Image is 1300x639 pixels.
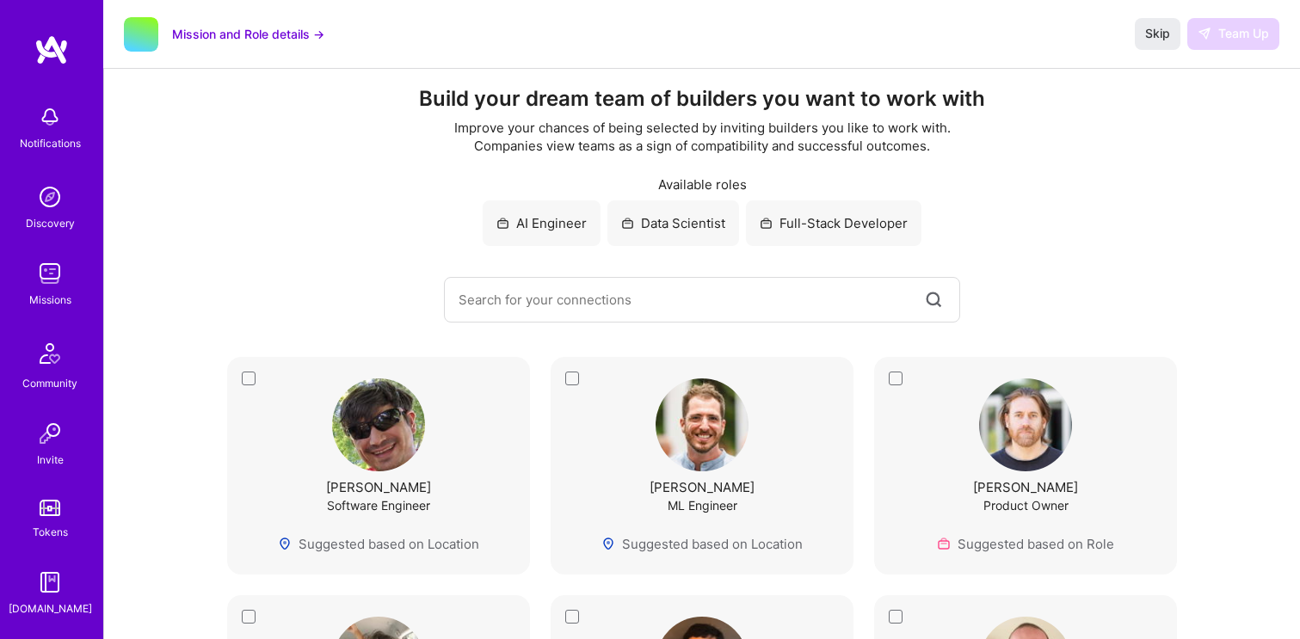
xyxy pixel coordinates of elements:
img: Locations icon [601,537,615,550]
div: Notifications [20,134,81,152]
div: [PERSON_NAME] [650,478,755,496]
i: icon SuitcaseGray [496,217,509,230]
i: icon SuitcaseGray [760,217,773,230]
div: Software Engineer [327,496,430,514]
div: Tokens [33,523,68,541]
div: [DOMAIN_NAME] [9,599,92,617]
img: teamwork [33,256,67,291]
i: icon SuitcaseGray [621,217,634,230]
img: Invite [33,416,67,451]
input: Search for your connections [459,278,922,322]
div: Suggested based on Location [601,535,803,553]
img: User Avatar [332,378,425,471]
h3: Build your dream team of builders you want to work with [139,87,1266,112]
img: logo [34,34,69,65]
div: Community [22,374,77,392]
div: [PERSON_NAME] [326,478,431,496]
img: discovery [33,180,67,214]
img: bell [33,100,67,134]
img: Locations icon [278,537,292,550]
div: Suggested based on Role [937,535,1114,553]
img: Community [29,333,71,374]
div: Suggested based on Location [278,535,479,553]
img: User Avatar [979,378,1072,471]
div: Invite [37,451,64,469]
div: Available roles [139,175,1266,194]
img: Role icon [937,537,951,550]
div: AI Engineer [483,200,601,246]
div: Improve your chances of being selected by inviting builders you like to work with. Companies view... [447,119,958,155]
span: Skip [1145,25,1170,42]
i: icon SearchGrey [922,288,946,311]
div: Discovery [26,214,75,232]
div: Data Scientist [607,200,739,246]
div: Product Owner [983,496,1069,514]
div: Missions [29,291,71,309]
div: [PERSON_NAME] [973,478,1078,496]
button: Mission and Role details → [172,25,324,43]
img: guide book [33,565,67,599]
div: Full-Stack Developer [746,200,921,246]
img: User Avatar [656,378,749,471]
img: tokens [40,500,60,516]
div: ML Engineer [668,496,737,514]
button: Skip [1135,18,1180,49]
